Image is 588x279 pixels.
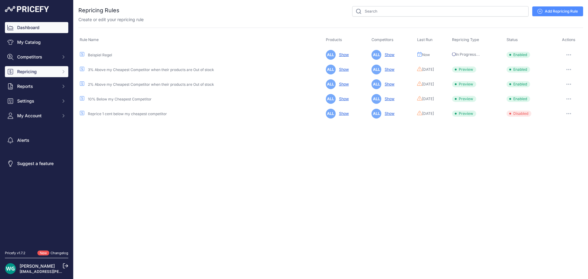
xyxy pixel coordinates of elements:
[352,6,529,17] input: Search
[371,50,381,60] span: ALL
[326,50,336,60] span: ALL
[382,82,394,86] a: Show
[17,98,57,104] span: Settings
[88,111,167,116] a: Reprice 1 cent below my cheapest competitor
[37,251,49,256] span: New
[337,111,349,116] a: Show
[371,94,381,104] span: ALL
[337,96,349,101] a: Show
[88,97,152,101] a: 10% Below my Cheapest Competitor
[17,69,57,75] span: Repricing
[88,67,214,72] a: 3% Above my Cheapest Competitor when their products are Out of stock
[326,37,342,42] span: Products
[507,52,530,58] span: Enabled
[20,269,114,274] a: [EMAIL_ADDRESS][PERSON_NAME][DOMAIN_NAME]
[5,251,25,256] div: Pricefy v1.7.2
[5,110,68,121] button: My Account
[507,81,530,87] span: Enabled
[51,251,68,255] a: Changelog
[5,66,68,77] button: Repricing
[507,111,531,117] span: Disabled
[88,53,112,57] a: Beispiel Regel
[452,96,476,102] span: Preview
[17,113,57,119] span: My Account
[371,37,394,42] span: Competitors
[17,83,57,89] span: Reports
[382,96,394,101] a: Show
[78,6,119,15] h2: Repricing Rules
[417,37,432,42] span: Last Run
[371,109,381,119] span: ALL
[422,111,434,116] span: [DATE]
[20,263,55,269] a: [PERSON_NAME]
[507,66,530,73] span: Enabled
[5,6,49,12] img: Pricefy Logo
[562,37,575,42] span: Actions
[5,37,68,48] a: My Catalog
[337,67,349,72] a: Show
[5,81,68,92] button: Reports
[5,51,68,62] button: Competitors
[337,52,349,57] a: Show
[422,82,434,87] span: [DATE]
[5,22,68,243] nav: Sidebar
[326,79,336,89] span: ALL
[78,17,144,23] p: Create or edit your repricing rule
[452,37,479,42] span: Repricing Type
[382,67,394,72] a: Show
[5,22,68,33] a: Dashboard
[422,52,430,57] span: Now
[5,135,68,146] a: Alerts
[507,37,518,42] span: Status
[337,82,349,86] a: Show
[452,66,476,73] span: Preview
[326,65,336,74] span: ALL
[452,111,476,117] span: Preview
[371,79,381,89] span: ALL
[326,94,336,104] span: ALL
[371,65,381,74] span: ALL
[5,96,68,107] button: Settings
[17,54,57,60] span: Competitors
[452,81,476,87] span: Preview
[422,67,434,72] span: [DATE]
[532,6,583,16] a: Add Repricing Rule
[382,52,394,57] a: Show
[88,82,214,87] a: 2% Above my Cheapest Competitor when their products are Out of stock
[5,158,68,169] a: Suggest a feature
[80,37,99,42] span: Rule Name
[507,96,530,102] span: Enabled
[422,96,434,101] span: [DATE]
[326,109,336,119] span: ALL
[452,52,480,57] span: In Progress...
[382,111,394,116] a: Show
